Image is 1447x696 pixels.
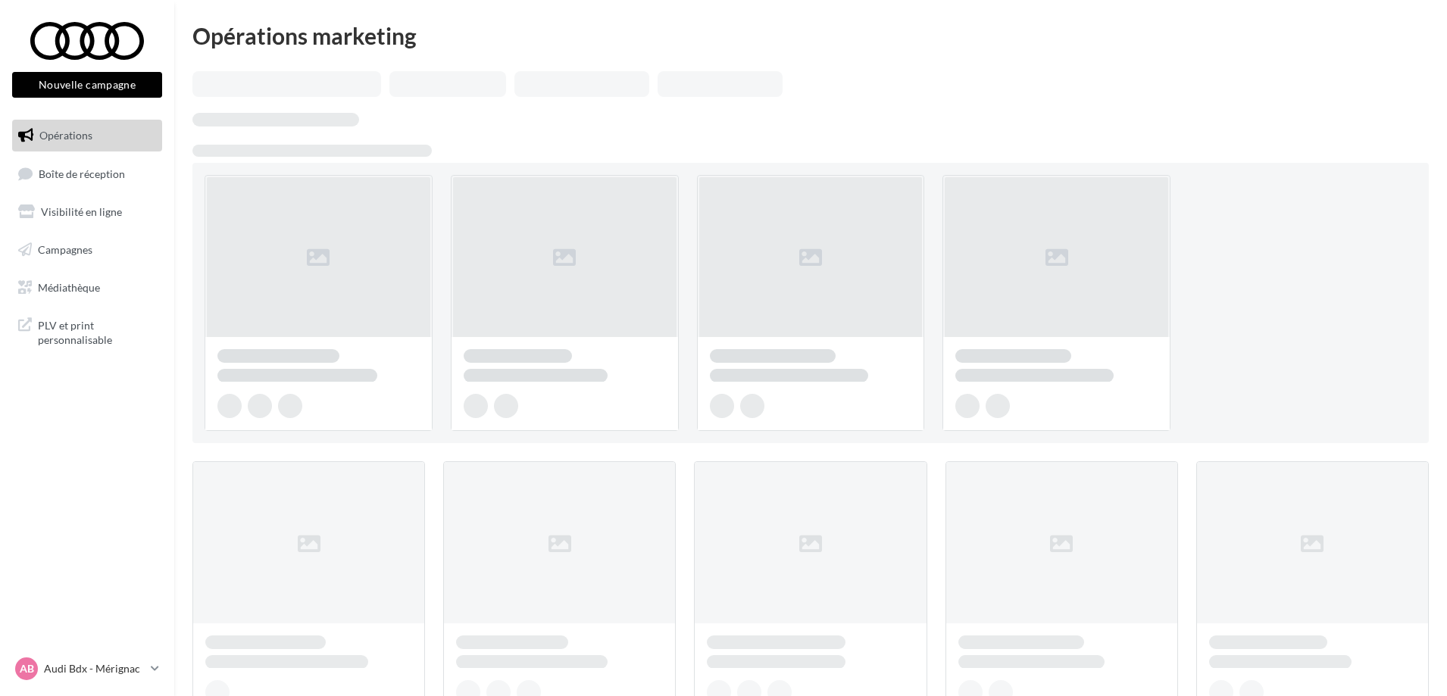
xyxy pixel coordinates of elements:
[9,158,165,190] a: Boîte de réception
[39,129,92,142] span: Opérations
[9,272,165,304] a: Médiathèque
[9,120,165,151] a: Opérations
[44,661,145,676] p: Audi Bdx - Mérignac
[192,24,1429,47] div: Opérations marketing
[9,309,165,354] a: PLV et print personnalisable
[38,243,92,256] span: Campagnes
[38,280,100,293] span: Médiathèque
[39,167,125,179] span: Boîte de réception
[38,315,156,348] span: PLV et print personnalisable
[41,205,122,218] span: Visibilité en ligne
[12,72,162,98] button: Nouvelle campagne
[20,661,34,676] span: AB
[12,654,162,683] a: AB Audi Bdx - Mérignac
[9,234,165,266] a: Campagnes
[9,196,165,228] a: Visibilité en ligne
